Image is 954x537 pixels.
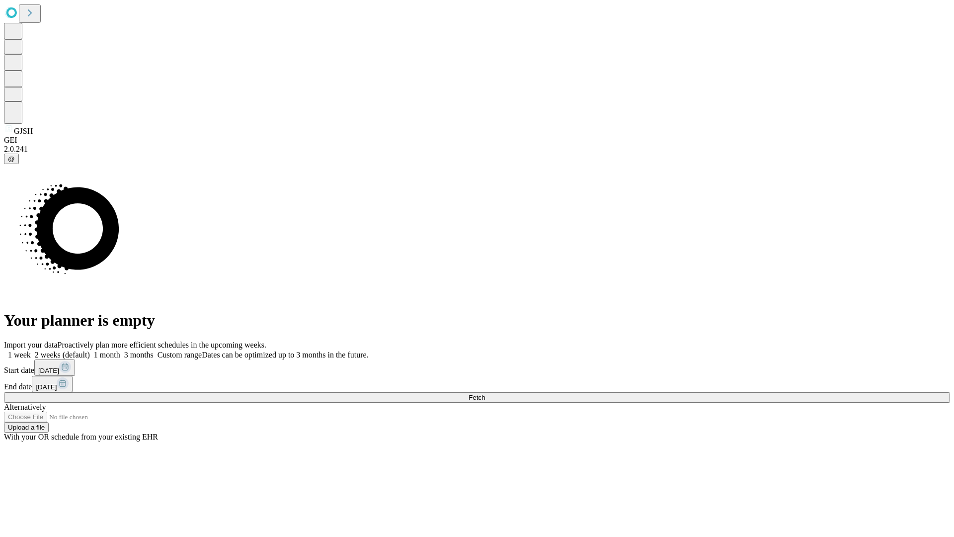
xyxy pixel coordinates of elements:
button: [DATE] [34,359,75,376]
span: 1 month [94,351,120,359]
span: Fetch [469,394,485,401]
span: Custom range [158,351,202,359]
button: Upload a file [4,422,49,433]
span: [DATE] [38,367,59,374]
span: Import your data [4,341,58,349]
button: @ [4,154,19,164]
div: Start date [4,359,950,376]
span: [DATE] [36,383,57,391]
span: Dates can be optimized up to 3 months in the future. [202,351,368,359]
span: 2 weeks (default) [35,351,90,359]
span: 1 week [8,351,31,359]
span: @ [8,155,15,163]
span: GJSH [14,127,33,135]
span: 3 months [124,351,154,359]
div: GEI [4,136,950,145]
button: Fetch [4,392,950,403]
span: Alternatively [4,403,46,411]
span: Proactively plan more efficient schedules in the upcoming weeks. [58,341,266,349]
button: [DATE] [32,376,73,392]
span: With your OR schedule from your existing EHR [4,433,158,441]
div: End date [4,376,950,392]
div: 2.0.241 [4,145,950,154]
h1: Your planner is empty [4,311,950,330]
